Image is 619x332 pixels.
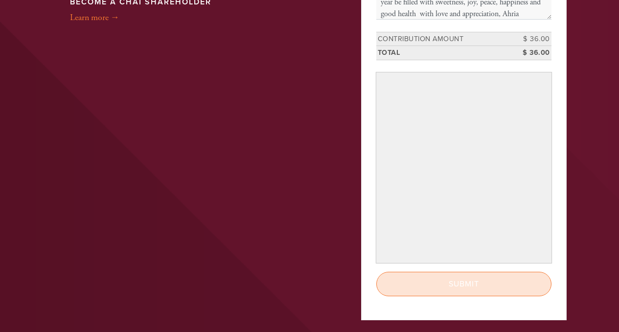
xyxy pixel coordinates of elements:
[378,74,550,261] iframe: Secure payment input frame
[507,32,551,46] td: $ 36.00
[376,46,507,60] td: Total
[376,272,551,296] input: Submit
[376,32,507,46] td: Contribution Amount
[507,46,551,60] td: $ 36.00
[70,12,119,23] a: Learn more →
